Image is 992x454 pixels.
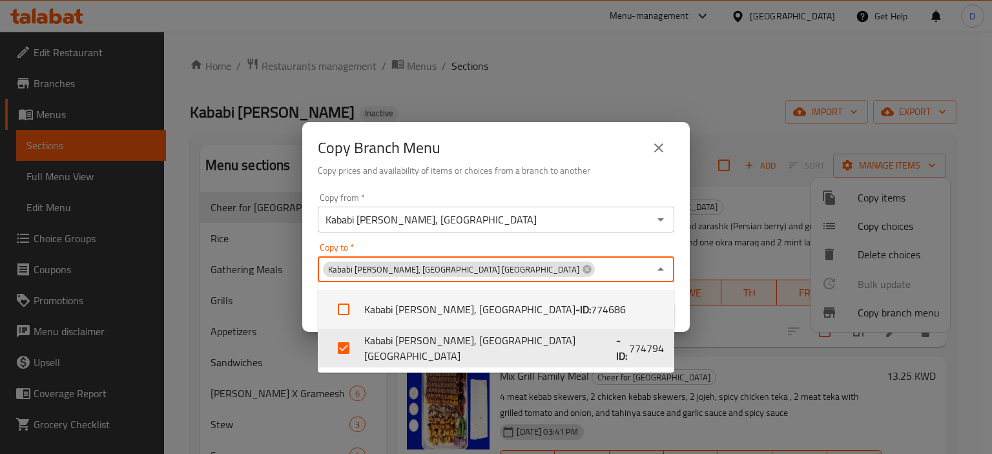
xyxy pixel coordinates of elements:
span: Kababi [PERSON_NAME], [GEOGRAPHIC_DATA] [GEOGRAPHIC_DATA] [323,263,584,276]
button: Close [652,260,670,278]
span: 774794 [629,340,664,356]
span: 774686 [591,302,626,317]
button: Open [652,211,670,229]
b: - ID: [616,333,629,364]
li: Kababi [PERSON_NAME], [GEOGRAPHIC_DATA] [GEOGRAPHIC_DATA] [318,329,674,367]
h2: Copy Branch Menu [318,138,440,158]
b: - ID: [575,302,591,317]
li: Kababi [PERSON_NAME], [GEOGRAPHIC_DATA] [318,290,674,329]
div: Kababi [PERSON_NAME], [GEOGRAPHIC_DATA] [GEOGRAPHIC_DATA] [323,262,595,277]
button: close [643,132,674,163]
h6: Copy prices and availability of items or choices from a branch to another [318,163,674,178]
